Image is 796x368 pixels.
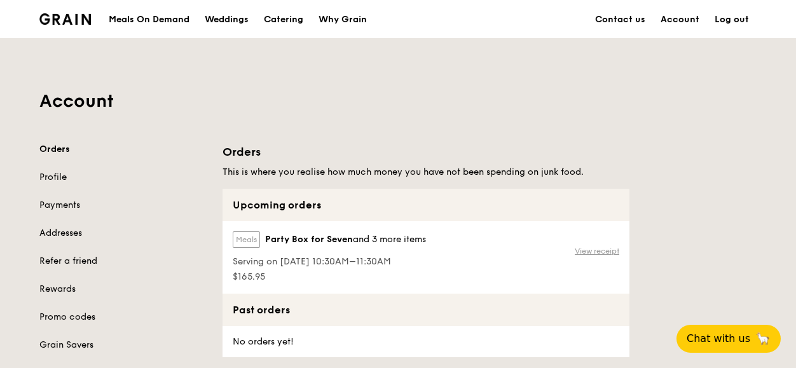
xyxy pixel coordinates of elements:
[676,325,781,353] button: Chat with us🦙
[39,143,207,156] a: Orders
[39,199,207,212] a: Payments
[223,294,629,326] div: Past orders
[587,1,653,39] a: Contact us
[39,171,207,184] a: Profile
[707,1,757,39] a: Log out
[39,311,207,324] a: Promo codes
[319,1,367,39] div: Why Grain
[256,1,311,39] a: Catering
[311,1,374,39] a: Why Grain
[233,271,426,283] span: $165.95
[353,234,426,245] span: and 3 more items
[233,256,426,268] span: Serving on [DATE] 10:30AM–11:30AM
[264,1,303,39] div: Catering
[109,1,189,39] div: Meals On Demand
[39,227,207,240] a: Addresses
[39,13,91,25] img: Grain
[233,231,260,248] label: Meals
[575,246,619,256] a: View receipt
[755,331,771,346] span: 🦙
[39,283,207,296] a: Rewards
[265,233,353,246] span: Party Box for Seven
[39,255,207,268] a: Refer a friend
[197,1,256,39] a: Weddings
[39,339,207,351] a: Grain Savers
[39,90,757,112] h1: Account
[653,1,707,39] a: Account
[223,189,629,221] div: Upcoming orders
[223,166,629,179] h5: This is where you realise how much money you have not been spending on junk food.
[205,1,249,39] div: Weddings
[223,143,629,161] h1: Orders
[223,326,301,357] div: No orders yet!
[687,331,750,346] span: Chat with us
